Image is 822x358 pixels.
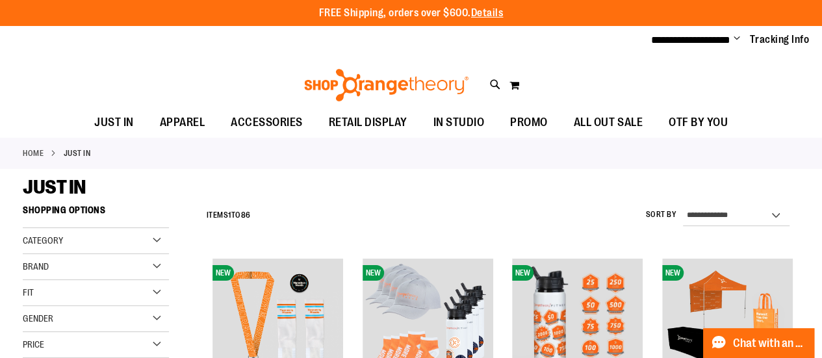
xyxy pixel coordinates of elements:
[23,339,44,350] span: Price
[471,7,504,19] a: Details
[512,265,533,281] span: NEW
[23,261,49,272] span: Brand
[319,6,504,21] p: FREE Shipping, orders over $600.
[510,108,548,137] span: PROMO
[645,209,676,220] label: Sort By
[662,265,684,281] span: NEW
[207,205,251,225] h2: Items to
[64,147,91,159] strong: JUST IN
[94,108,134,137] span: JUST IN
[160,108,205,137] span: APPAREL
[23,147,44,159] a: Home
[23,199,169,228] strong: Shopping Options
[433,108,485,137] span: IN STUDIO
[574,108,643,137] span: ALL OUT SALE
[212,265,234,281] span: NEW
[23,287,34,298] span: Fit
[750,32,810,47] a: Tracking Info
[703,328,815,358] button: Chat with an Expert
[231,108,303,137] span: ACCESSORIES
[363,265,384,281] span: NEW
[734,33,740,46] button: Account menu
[669,108,728,137] span: OTF BY YOU
[228,211,231,220] span: 1
[733,337,806,350] span: Chat with an Expert
[329,108,407,137] span: RETAIL DISPLAY
[241,211,251,220] span: 86
[23,235,63,246] span: Category
[23,176,86,198] span: JUST IN
[302,69,470,101] img: Shop Orangetheory
[23,313,53,324] span: Gender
